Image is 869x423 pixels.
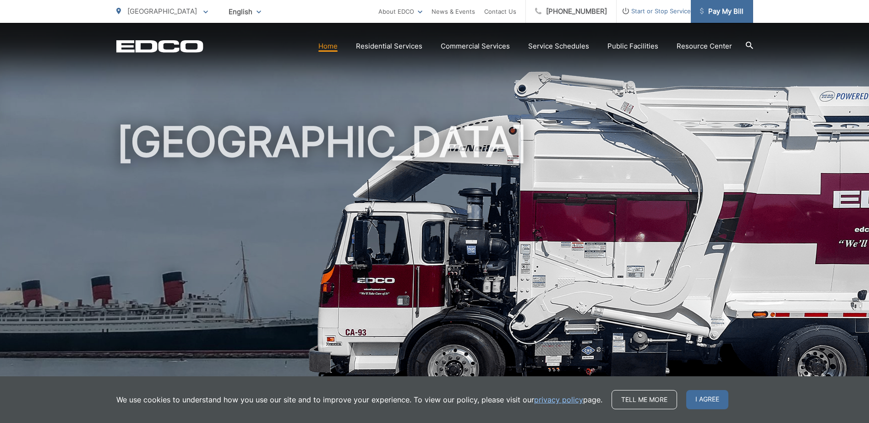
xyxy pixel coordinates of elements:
a: Home [318,41,338,52]
span: English [222,4,268,20]
a: About EDCO [378,6,422,17]
a: EDCD logo. Return to the homepage. [116,40,203,53]
span: [GEOGRAPHIC_DATA] [127,7,197,16]
a: Commercial Services [441,41,510,52]
span: I agree [686,390,728,409]
a: privacy policy [534,394,583,405]
a: News & Events [432,6,475,17]
span: Pay My Bill [700,6,743,17]
a: Residential Services [356,41,422,52]
a: Resource Center [677,41,732,52]
a: Public Facilities [607,41,658,52]
h1: [GEOGRAPHIC_DATA] [116,119,753,409]
a: Tell me more [612,390,677,409]
a: Service Schedules [528,41,589,52]
p: We use cookies to understand how you use our site and to improve your experience. To view our pol... [116,394,602,405]
a: Contact Us [484,6,516,17]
